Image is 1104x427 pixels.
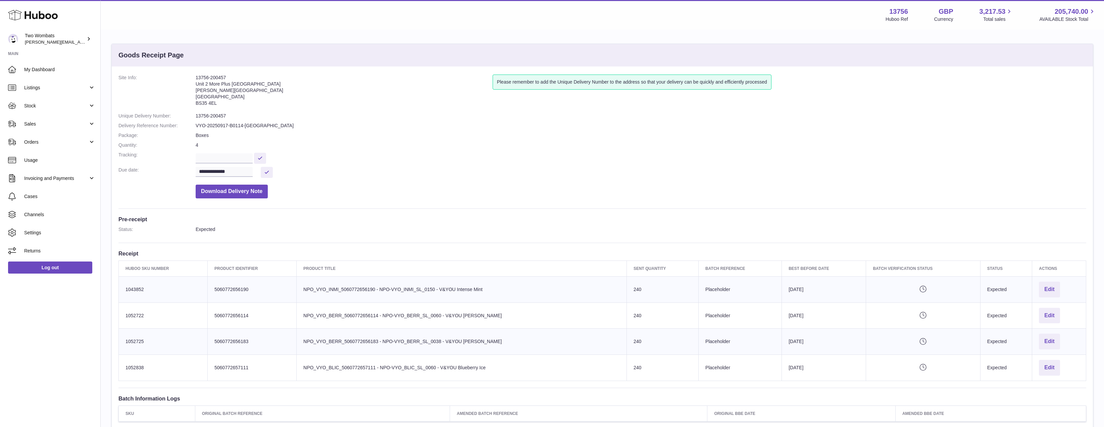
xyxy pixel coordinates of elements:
[196,226,1086,233] dd: Expected
[208,260,297,276] th: Product Identifier
[24,248,95,254] span: Returns
[24,121,88,127] span: Sales
[24,175,88,182] span: Invoicing and Payments
[208,329,297,355] td: 5060772656183
[297,355,627,381] td: NPO_VYO_BLIC_5060772657111 - NPO-VYO_BLIC_SL_0060 - V&YOU Blueberry Ice
[118,51,184,60] h3: Goods Receipt Page
[980,329,1032,355] td: Expected
[24,157,95,163] span: Usage
[24,66,95,73] span: My Dashboard
[297,260,627,276] th: Product title
[626,355,698,381] td: 240
[118,123,196,129] dt: Delivery Reference Number:
[980,7,1013,22] a: 3,217.53 Total sales
[886,16,908,22] div: Huboo Ref
[1039,282,1060,297] button: Edit
[626,276,698,302] td: 240
[119,260,208,276] th: Huboo SKU Number
[782,260,866,276] th: Best Before Date
[119,302,208,329] td: 1052722
[889,7,908,16] strong: 13756
[1039,308,1060,324] button: Edit
[196,185,268,198] button: Download Delivery Note
[297,276,627,302] td: NPO_VYO_INMI_5060772656190 - NPO-VYO_INMI_SL_0150 - V&YOU Intense Mint
[119,355,208,381] td: 1052838
[939,7,953,16] strong: GBP
[699,355,782,381] td: Placeholder
[119,329,208,355] td: 1052725
[196,142,1086,148] dd: 4
[118,250,1086,257] h3: Receipt
[195,406,450,422] th: Original Batch Reference
[118,216,1086,223] h3: Pre-receipt
[8,34,18,44] img: alan@twowombats.com
[782,276,866,302] td: [DATE]
[980,276,1032,302] td: Expected
[118,75,196,109] dt: Site Info:
[297,302,627,329] td: NPO_VYO_BERR_5060772656114 - NPO-VYO_BERR_SL_0060 - V&YOU [PERSON_NAME]
[866,260,980,276] th: Batch Verification Status
[24,85,88,91] span: Listings
[782,355,866,381] td: [DATE]
[450,406,707,422] th: Amended Batch Reference
[297,329,627,355] td: NPO_VYO_BERR_5060772656183 - NPO-VYO_BERR_SL_0038 - V&YOU [PERSON_NAME]
[208,276,297,302] td: 5060772656190
[208,302,297,329] td: 5060772656114
[118,395,1086,402] h3: Batch Information Logs
[493,75,771,90] div: Please remember to add the Unique Delivery Number to the address so that your delivery can be qui...
[1055,7,1088,16] span: 205,740.00
[24,211,95,218] span: Channels
[1039,7,1096,22] a: 205,740.00 AVAILABLE Stock Total
[980,260,1032,276] th: Status
[196,123,1086,129] dd: VYO-20250917-B0114-[GEOGRAPHIC_DATA]
[707,406,895,422] th: Original BBE Date
[626,302,698,329] td: 240
[1039,334,1060,349] button: Edit
[983,16,1013,22] span: Total sales
[118,142,196,148] dt: Quantity:
[196,113,1086,119] dd: 13756-200457
[118,167,196,178] dt: Due date:
[980,355,1032,381] td: Expected
[24,193,95,200] span: Cases
[208,355,297,381] td: 5060772657111
[118,132,196,139] dt: Package:
[699,329,782,355] td: Placeholder
[626,260,698,276] th: Sent Quantity
[1039,360,1060,376] button: Edit
[118,113,196,119] dt: Unique Delivery Number:
[25,33,85,45] div: Two Wombats
[196,75,493,109] address: 13756-200457 Unit 2 More Plus [GEOGRAPHIC_DATA] [PERSON_NAME][GEOGRAPHIC_DATA] [GEOGRAPHIC_DATA] ...
[196,132,1086,139] dd: Boxes
[782,302,866,329] td: [DATE]
[699,260,782,276] th: Batch Reference
[699,276,782,302] td: Placeholder
[699,302,782,329] td: Placeholder
[1039,16,1096,22] span: AVAILABLE Stock Total
[25,39,135,45] span: [PERSON_NAME][EMAIL_ADDRESS][DOMAIN_NAME]
[24,230,95,236] span: Settings
[8,262,92,274] a: Log out
[24,139,88,145] span: Orders
[118,152,196,163] dt: Tracking:
[119,276,208,302] td: 1043852
[118,226,196,233] dt: Status:
[119,406,195,422] th: SKU
[895,406,1086,422] th: Amended BBE Date
[782,329,866,355] td: [DATE]
[934,16,953,22] div: Currency
[1032,260,1086,276] th: Actions
[24,103,88,109] span: Stock
[626,329,698,355] td: 240
[980,7,1006,16] span: 3,217.53
[980,302,1032,329] td: Expected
